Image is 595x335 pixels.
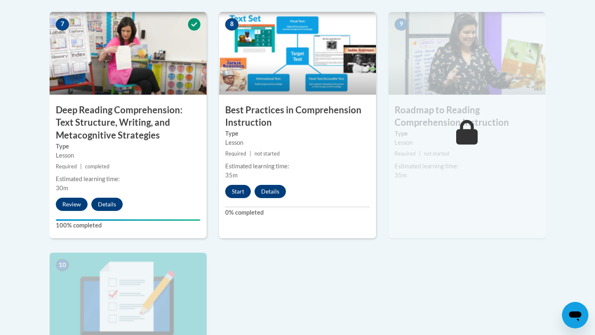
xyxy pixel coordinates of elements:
[395,138,539,147] div: Lesson
[80,163,82,170] span: |
[395,129,539,138] label: Type
[225,129,370,138] label: Type
[419,151,421,157] span: |
[219,104,376,129] h3: Best Practices in Comprehension Instruction
[424,151,449,157] span: not started
[50,12,207,95] img: Course Image
[225,185,251,198] button: Start
[250,151,251,157] span: |
[56,175,200,184] div: Estimated learning time:
[56,219,200,221] div: Your progress
[56,151,200,160] div: Lesson
[56,184,68,191] span: 30m
[395,162,539,171] div: Estimated learning time:
[56,259,69,271] span: 10
[56,163,77,170] span: Required
[388,12,545,95] img: Course Image
[225,138,370,147] div: Lesson
[395,151,416,157] span: Required
[50,104,207,142] h3: Deep Reading Comprehension: Text Structure, Writing, and Metacognitive Strategies
[388,104,545,129] h3: Roadmap to Reading Comprehension Instruction
[56,221,200,230] label: 100% completed
[56,142,200,151] label: Type
[255,151,280,157] span: not started
[56,18,69,31] span: 7
[562,302,588,328] iframe: Button to launch messaging window
[255,185,286,198] button: Details
[219,12,376,95] img: Course Image
[395,18,408,31] span: 9
[91,198,123,211] button: Details
[225,172,238,179] span: 35m
[225,18,238,31] span: 8
[395,172,407,179] span: 35m
[56,198,88,211] button: Review
[85,163,109,170] span: completed
[225,162,370,171] div: Estimated learning time:
[225,151,246,157] span: Required
[225,208,370,217] label: 0% completed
